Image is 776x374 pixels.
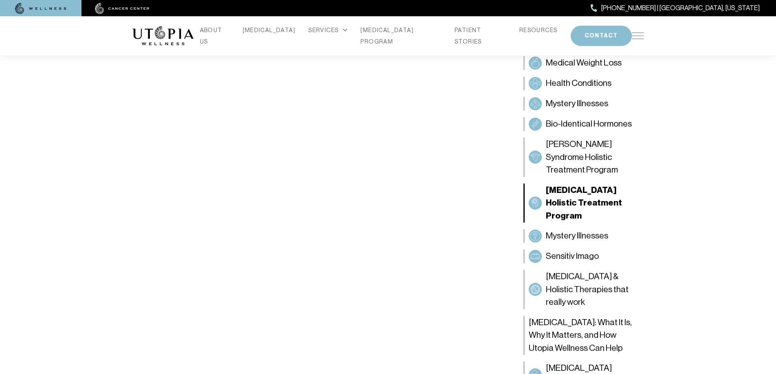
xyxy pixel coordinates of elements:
a: [MEDICAL_DATA]: What It Is, Why It Matters, and How Utopia Wellness Can Help [523,316,644,355]
span: Sensitiv Imago [546,250,599,263]
span: Bio-Identical Hormones [546,118,632,131]
a: PATIENT STORIES [455,24,506,47]
img: wellness [15,3,66,14]
button: CONTACT [571,26,632,46]
img: Dementia Holistic Treatment Program [530,198,540,208]
a: [MEDICAL_DATA] [243,24,296,36]
span: Health Conditions [546,77,611,90]
img: Sensitiv Imago [530,252,540,261]
span: [MEDICAL_DATA] Holistic Treatment Program [546,184,640,223]
span: [PERSON_NAME] Syndrome Holistic Treatment Program [546,138,640,177]
a: Dementia Holistic Treatment Program[MEDICAL_DATA] Holistic Treatment Program [523,184,644,223]
a: Medical Weight LossMedical Weight Loss [523,56,644,70]
span: [MEDICAL_DATA]: What It Is, Why It Matters, and How Utopia Wellness Can Help [529,316,640,355]
a: RESOURCES [519,24,558,36]
a: Health ConditionsHealth Conditions [523,77,644,90]
span: Medical Weight Loss [546,57,622,70]
img: icon-hamburger [632,33,644,39]
span: [MEDICAL_DATA] & Holistic Therapies that really work [546,270,640,309]
a: Mystery IllnessesMystery Illnesses [523,229,644,243]
img: logo [132,26,193,46]
img: Medical Weight Loss [530,58,540,68]
img: Bio-Identical Hormones [530,119,540,129]
img: cancer center [95,3,149,14]
img: Health Conditions [530,79,540,88]
img: Sjögren’s Syndrome Holistic Treatment Program [530,152,540,162]
a: Long COVID & Holistic Therapies that really work[MEDICAL_DATA] & Holistic Therapies that really work [523,270,644,309]
img: Long COVID & Holistic Therapies that really work [530,284,540,294]
div: SERVICES [308,24,347,36]
span: [PHONE_NUMBER] | [GEOGRAPHIC_DATA], [US_STATE] [601,3,760,13]
span: Mystery Illnesses [546,230,608,243]
a: [MEDICAL_DATA] PROGRAM [361,24,442,47]
a: Sjögren’s Syndrome Holistic Treatment Program[PERSON_NAME] Syndrome Holistic Treatment Program [523,138,644,177]
a: Sensitiv ImagoSensitiv Imago [523,249,644,263]
a: Mystery IllnessesMystery Illnesses [523,97,644,111]
img: Mystery Illnesses [530,99,540,109]
span: Mystery Illnesses [546,97,608,110]
a: ABOUT US [200,24,230,47]
a: [PHONE_NUMBER] | [GEOGRAPHIC_DATA], [US_STATE] [591,3,760,13]
a: Bio-Identical HormonesBio-Identical Hormones [523,117,644,131]
img: Mystery Illnesses [530,231,540,241]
